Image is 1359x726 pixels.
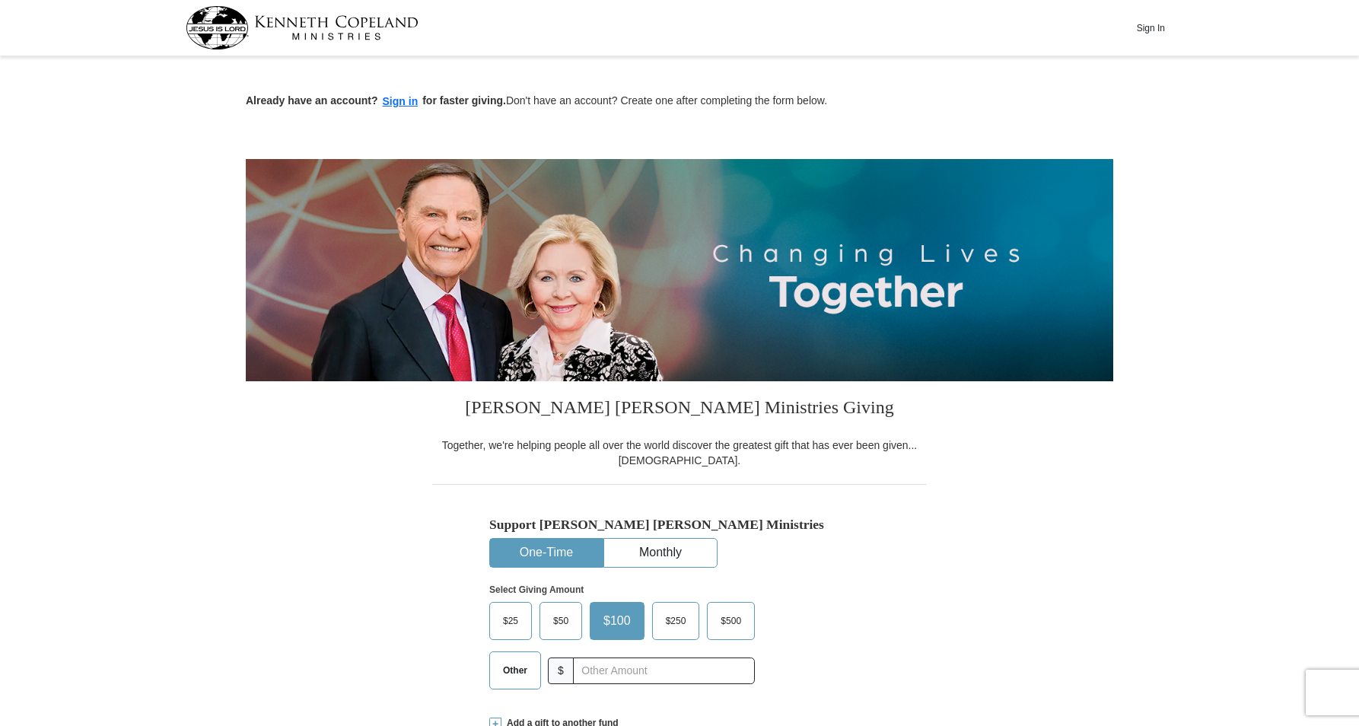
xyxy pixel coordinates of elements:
input: Other Amount [573,658,755,684]
button: Monthly [604,539,717,567]
img: kcm-header-logo.svg [186,6,419,49]
strong: Select Giving Amount [489,584,584,595]
span: $100 [596,610,638,632]
h3: [PERSON_NAME] [PERSON_NAME] Ministries Giving [432,381,927,438]
h5: Support [PERSON_NAME] [PERSON_NAME] Ministries [489,517,870,533]
span: $25 [495,610,526,632]
span: $500 [713,610,749,632]
p: Don't have an account? Create one after completing the form below. [246,93,1113,110]
span: Other [495,659,535,682]
button: Sign In [1128,16,1173,40]
span: $250 [658,610,694,632]
div: Together, we're helping people all over the world discover the greatest gift that has ever been g... [432,438,927,468]
strong: Already have an account? for faster giving. [246,94,506,107]
button: One-Time [490,539,603,567]
button: Sign in [378,93,423,110]
span: $50 [546,610,576,632]
span: $ [548,658,574,684]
